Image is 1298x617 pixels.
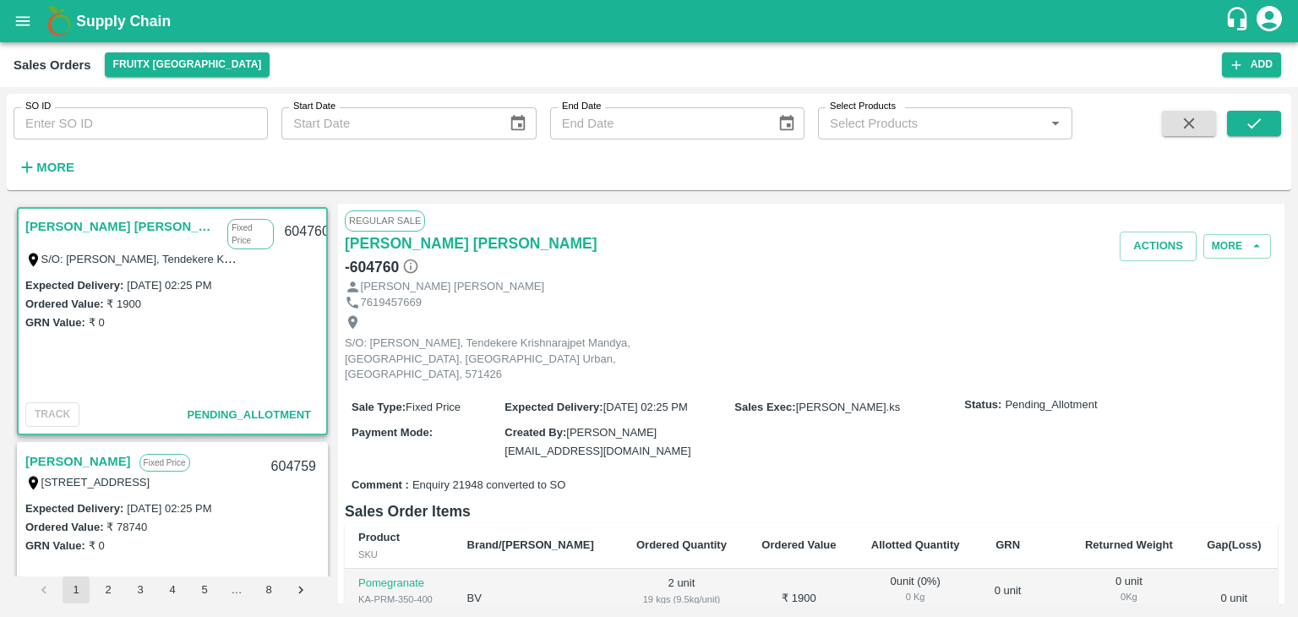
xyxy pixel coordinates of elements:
[603,401,688,413] span: [DATE] 02:25 PM
[771,107,803,139] button: Choose date
[127,576,154,603] button: Go to page 3
[361,295,422,311] p: 7619457669
[105,52,270,77] button: Select DC
[159,576,186,603] button: Go to page 4
[25,521,103,533] label: Ordered Value:
[106,298,141,310] label: ₹ 1900
[345,500,1278,523] h6: Sales Order Items
[25,216,219,238] a: [PERSON_NAME] [PERSON_NAME]
[127,502,211,515] label: [DATE] 02:25 PM
[187,408,311,421] span: Pending_Allotment
[63,576,90,603] button: page 1
[504,426,690,457] span: [PERSON_NAME][EMAIL_ADDRESS][DOMAIN_NAME]
[964,397,1001,413] label: Status:
[990,599,1024,614] div: 0 Kg
[274,212,339,252] div: 604760
[550,107,764,139] input: End Date
[89,539,105,552] label: ₹ 0
[261,447,326,487] div: 604759
[89,316,105,329] label: ₹ 0
[223,582,250,598] div: …
[823,112,1039,134] input: Select Products
[14,54,91,76] div: Sales Orders
[106,521,147,533] label: ₹ 78740
[830,100,896,113] label: Select Products
[345,336,725,383] p: S/O: [PERSON_NAME], Tendekere Krishnarajpet Mandya, [GEOGRAPHIC_DATA], [GEOGRAPHIC_DATA] Urban, [...
[36,161,74,174] strong: More
[76,13,171,30] b: Supply Chain
[41,476,150,489] label: [STREET_ADDRESS]
[41,252,761,265] label: S/O: [PERSON_NAME], Tendekere Krishnarajpet Mandya, [GEOGRAPHIC_DATA], [GEOGRAPHIC_DATA] Urban, [...
[1254,3,1284,39] div: account of current user
[76,9,1224,33] a: Supply Chain
[25,316,85,329] label: GRN Value:
[25,279,123,292] label: Expected Delivery :
[25,539,85,552] label: GRN Value:
[1207,538,1261,551] b: Gap(Loss)
[358,592,440,607] div: KA-PRM-350-400
[352,426,433,439] label: Payment Mode :
[406,401,461,413] span: Fixed Price
[345,232,597,255] a: [PERSON_NAME] [PERSON_NAME]
[734,401,795,413] label: Sales Exec :
[293,100,335,113] label: Start Date
[1222,52,1281,77] button: Add
[25,502,123,515] label: Expected Delivery :
[995,538,1020,551] b: GRN
[1224,6,1254,36] div: customer-support
[14,153,79,182] button: More
[42,4,76,38] img: logo
[28,576,317,603] nav: pagination navigation
[361,279,544,295] p: [PERSON_NAME] [PERSON_NAME]
[358,576,440,592] p: Pomegranate
[227,219,274,249] p: Fixed Price
[562,100,601,113] label: End Date
[1203,234,1271,259] button: More
[412,478,565,494] span: Enquiry 21948 converted to SO
[358,547,440,562] div: SKU
[990,583,1024,614] div: 0 unit
[25,450,131,472] a: [PERSON_NAME]
[25,298,103,310] label: Ordered Value:
[14,107,268,139] input: Enter SO ID
[1120,232,1197,261] button: Actions
[255,576,282,603] button: Go to page 8
[636,538,727,551] b: Ordered Quantity
[95,576,122,603] button: Go to page 2
[287,576,314,603] button: Go to next page
[352,478,409,494] label: Comment :
[504,401,603,413] label: Expected Delivery :
[467,538,594,551] b: Brand/[PERSON_NAME]
[352,401,406,413] label: Sale Type :
[1005,397,1097,413] span: Pending_Allotment
[761,538,836,551] b: Ordered Value
[867,589,964,604] div: 0 Kg
[796,401,901,413] span: [PERSON_NAME].ks
[139,454,190,472] p: Fixed Price
[345,255,419,279] h6: - 604760
[504,426,566,439] label: Created By :
[3,2,42,41] button: open drawer
[1044,112,1066,134] button: Open
[358,531,400,543] b: Product
[502,107,534,139] button: Choose date
[25,100,51,113] label: SO ID
[191,576,218,603] button: Go to page 5
[1081,589,1177,604] div: 0 Kg
[127,279,211,292] label: [DATE] 02:25 PM
[632,592,731,607] div: 19 kgs (9.5kg/unit)
[345,210,425,231] span: Regular Sale
[1085,538,1173,551] b: Returned Weight
[871,538,960,551] b: Allotted Quantity
[281,107,495,139] input: Start Date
